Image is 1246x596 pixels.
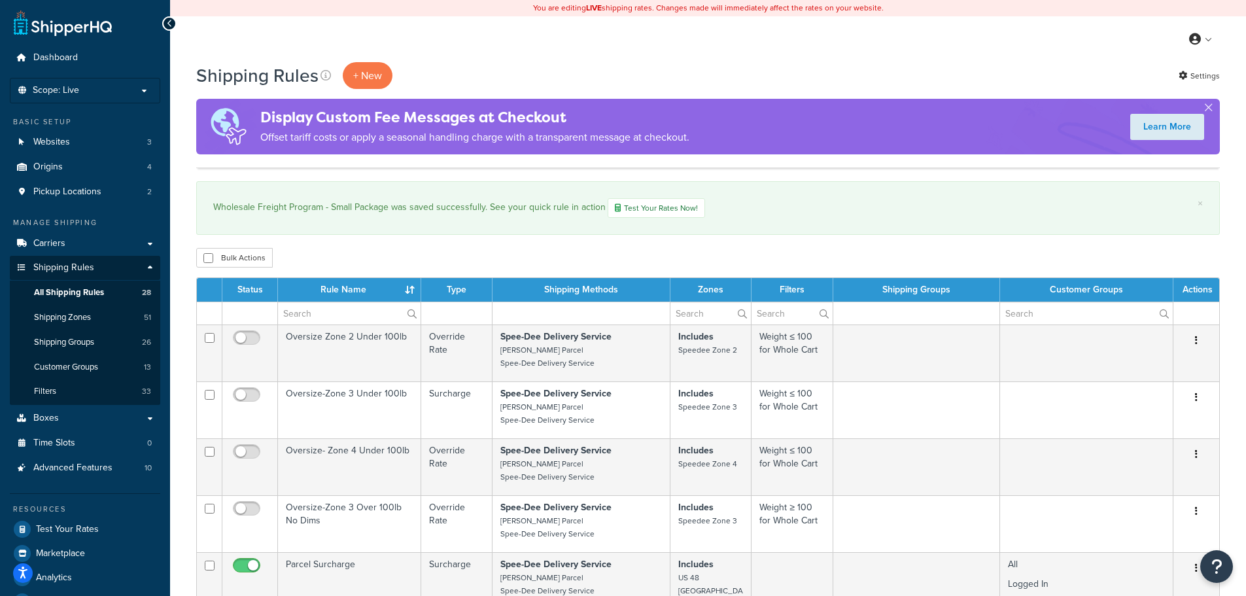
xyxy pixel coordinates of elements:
th: Rule Name : activate to sort column ascending [278,278,421,302]
small: [PERSON_NAME] Parcel Spee-Dee Delivery Service [500,458,595,483]
a: ShipperHQ Home [14,10,112,36]
a: Marketplace [10,542,160,565]
td: Weight ≤ 100 for Whole Cart [752,324,833,381]
li: Shipping Groups [10,330,160,355]
th: Shipping Methods [493,278,670,302]
td: Oversize- Zone 4 Under 100lb [278,438,421,495]
button: Bulk Actions [196,248,273,268]
th: Zones [670,278,752,302]
strong: Includes [678,444,714,457]
li: Filters [10,379,160,404]
span: 4 [147,162,152,173]
td: Weight ≤ 100 for Whole Cart [752,438,833,495]
strong: Includes [678,500,714,514]
span: Shipping Zones [34,312,91,323]
span: 10 [145,463,152,474]
a: Carriers [10,232,160,256]
input: Search [1000,302,1173,324]
div: Basic Setup [10,116,160,128]
span: Origins [33,162,63,173]
span: Pickup Locations [33,186,101,198]
h4: Display Custom Fee Messages at Checkout [260,107,689,128]
a: Shipping Groups 26 [10,330,160,355]
small: [PERSON_NAME] Parcel Spee-Dee Delivery Service [500,401,595,426]
small: Speedee Zone 2 [678,344,737,356]
a: Advanced Features 10 [10,456,160,480]
span: Filters [34,386,56,397]
span: 26 [142,337,151,348]
strong: Includes [678,330,714,343]
strong: Includes [678,557,714,571]
span: Scope: Live [33,85,79,96]
a: Websites 3 [10,130,160,154]
strong: Spee-Dee Delivery Service [500,330,612,343]
a: Filters 33 [10,379,160,404]
li: Test Your Rates [10,517,160,541]
li: Advanced Features [10,456,160,480]
a: Customer Groups 13 [10,355,160,379]
th: Customer Groups [1000,278,1173,302]
span: 28 [142,287,151,298]
span: 13 [144,362,151,373]
a: Time Slots 0 [10,431,160,455]
div: Resources [10,504,160,515]
td: Oversize Zone 2 Under 100lb [278,324,421,381]
a: All Shipping Rules 28 [10,281,160,305]
li: Time Slots [10,431,160,455]
h1: Shipping Rules [196,63,319,88]
span: Analytics [36,572,72,584]
strong: Includes [678,387,714,400]
a: Analytics [10,566,160,589]
img: duties-banner-06bc72dcb5fe05cb3f9472aba00be2ae8eb53ab6f0d8bb03d382ba314ac3c341.png [196,99,260,154]
li: Pickup Locations [10,180,160,204]
span: 3 [147,137,152,148]
span: Dashboard [33,52,78,63]
li: Origins [10,155,160,179]
li: All Shipping Rules [10,281,160,305]
strong: Spee-Dee Delivery Service [500,557,612,571]
th: Status [222,278,278,302]
td: Override Rate [421,495,492,552]
span: Marketplace [36,548,85,559]
span: Time Slots [33,438,75,449]
a: Origins 4 [10,155,160,179]
div: Manage Shipping [10,217,160,228]
li: Websites [10,130,160,154]
a: Pickup Locations 2 [10,180,160,204]
strong: Spee-Dee Delivery Service [500,387,612,400]
b: LIVE [586,2,602,14]
th: Filters [752,278,833,302]
div: Wholesale Freight Program - Small Package was saved successfully. See your quick rule in action [213,198,1203,218]
td: Oversize-Zone 3 Under 100lb [278,381,421,438]
strong: Spee-Dee Delivery Service [500,500,612,514]
th: Actions [1173,278,1219,302]
p: + New [343,62,392,89]
small: [PERSON_NAME] Parcel Spee-Dee Delivery Service [500,344,595,369]
input: Search [670,302,752,324]
span: Carriers [33,238,65,249]
a: Test Your Rates Now! [608,198,705,218]
th: Type [421,278,492,302]
a: Shipping Zones 51 [10,306,160,330]
li: Customer Groups [10,355,160,379]
td: Override Rate [421,324,492,381]
small: Speedee Zone 3 [678,401,737,413]
strong: Spee-Dee Delivery Service [500,444,612,457]
td: Surcharge [421,381,492,438]
td: Oversize-Zone 3 Over 100lb No Dims [278,495,421,552]
button: Open Resource Center [1200,550,1233,583]
small: [PERSON_NAME] Parcel Spee-Dee Delivery Service [500,515,595,540]
a: Shipping Rules [10,256,160,280]
th: Shipping Groups [833,278,999,302]
span: All Shipping Rules [34,287,104,298]
span: Customer Groups [34,362,98,373]
span: Test Your Rates [36,524,99,535]
a: Learn More [1130,114,1204,140]
span: Websites [33,137,70,148]
a: Dashboard [10,46,160,70]
span: Advanced Features [33,463,112,474]
li: Shipping Rules [10,256,160,405]
span: 33 [142,386,151,397]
